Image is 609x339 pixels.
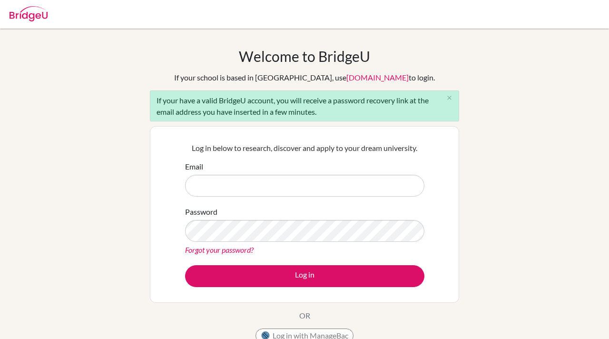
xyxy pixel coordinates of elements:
label: Password [185,206,217,218]
img: Bridge-U [10,6,48,21]
i: close [446,94,453,101]
a: [DOMAIN_NAME] [346,73,409,82]
p: Log in below to research, discover and apply to your dream university. [185,142,424,154]
div: If your school is based in [GEOGRAPHIC_DATA], use to login. [174,72,435,83]
button: Close [440,91,459,105]
button: Log in [185,265,424,287]
p: OR [299,310,310,321]
label: Email [185,161,203,172]
h1: Welcome to BridgeU [239,48,370,65]
a: Forgot your password? [185,245,254,254]
div: If your have a valid BridgeU account, you will receive a password recovery link at the email addr... [150,90,459,121]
